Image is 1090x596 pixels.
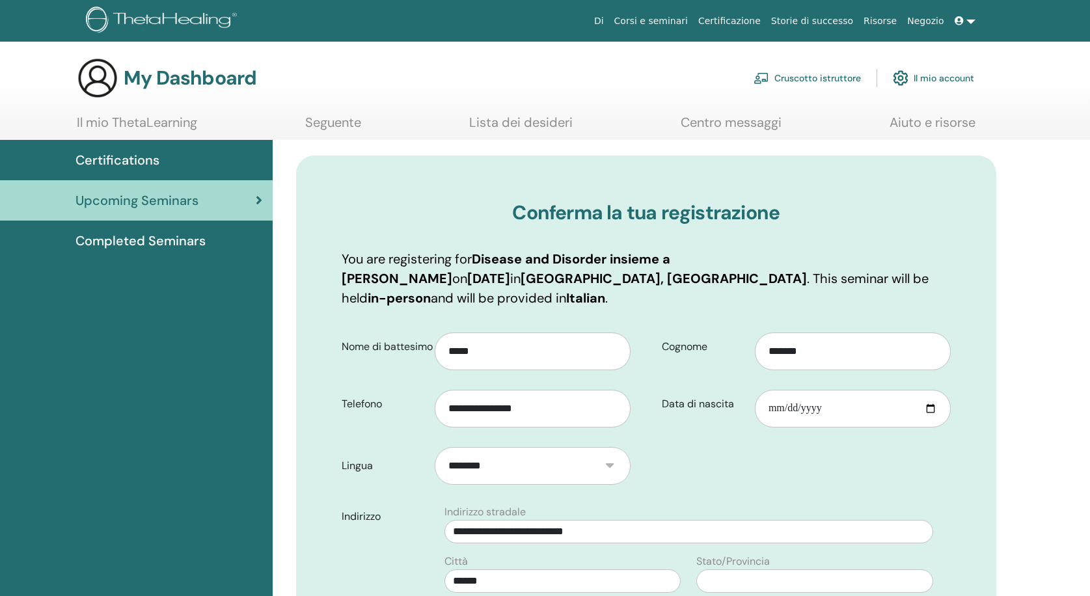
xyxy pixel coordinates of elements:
a: Lista dei desideri [469,115,573,140]
img: cog.svg [893,67,908,89]
a: Di [589,9,609,33]
img: generic-user-icon.jpg [77,57,118,99]
label: Telefono [332,392,435,416]
label: Lingua [332,454,435,478]
a: Il mio account [893,64,974,92]
b: [GEOGRAPHIC_DATA], [GEOGRAPHIC_DATA] [521,270,807,287]
img: logo.png [86,7,241,36]
label: Indirizzo stradale [444,504,526,520]
label: Indirizzo [332,504,437,529]
a: Cruscotto istruttore [754,64,861,92]
h3: Conferma la tua registrazione [342,201,951,224]
b: Italian [566,290,605,306]
b: in-person [368,290,431,306]
a: Negozio [902,9,949,33]
label: Cognome [652,334,755,359]
a: Risorse [858,9,902,33]
b: Disease and Disorder insieme a [PERSON_NAME] [342,251,670,287]
a: Certificazione [693,9,766,33]
a: Aiuto e risorse [890,115,975,140]
label: Stato/Provincia [696,554,770,569]
a: Centro messaggi [681,115,782,140]
span: Upcoming Seminars [75,191,198,210]
label: Nome di battesimo [332,334,435,359]
span: Certifications [75,150,159,170]
p: You are registering for on in . This seminar will be held and will be provided in . [342,249,951,308]
h3: My Dashboard [124,66,256,90]
label: Città [444,554,468,569]
span: Completed Seminars [75,231,206,251]
a: Seguente [305,115,361,140]
img: chalkboard-teacher.svg [754,72,769,84]
a: Corsi e seminari [609,9,693,33]
b: [DATE] [467,270,510,287]
a: Storie di successo [766,9,858,33]
a: Il mio ThetaLearning [77,115,197,140]
label: Data di nascita [652,392,755,416]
